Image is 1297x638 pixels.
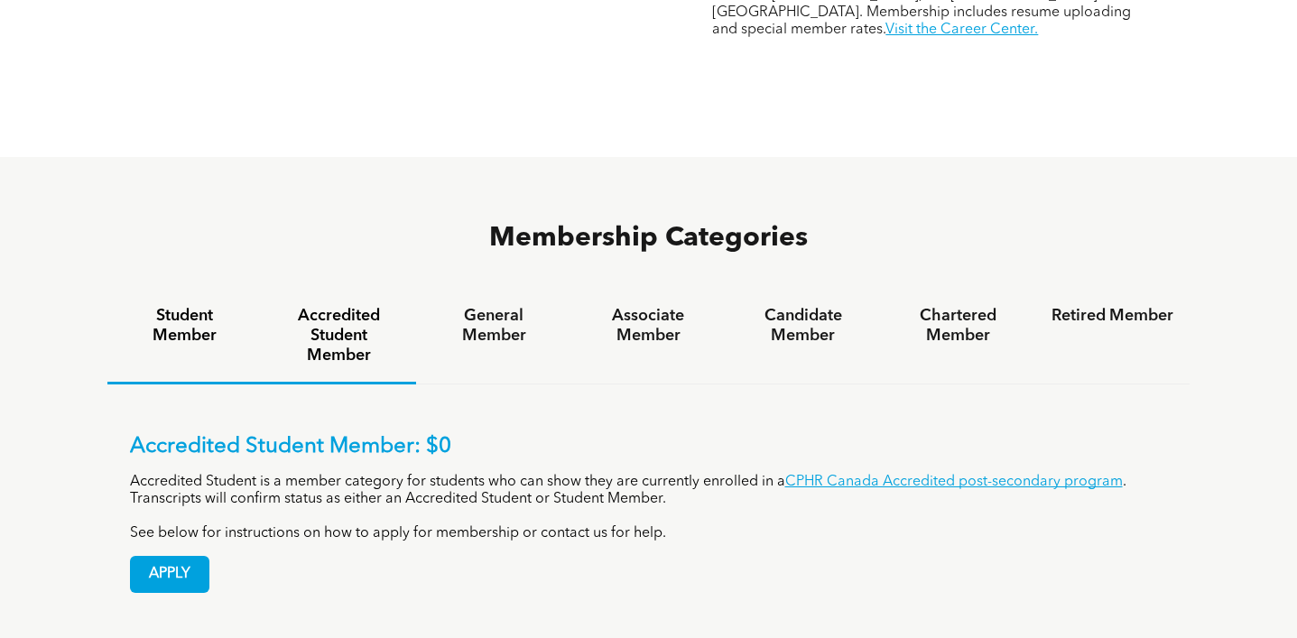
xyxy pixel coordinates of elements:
h4: Candidate Member [742,306,864,346]
a: Visit the Career Center. [885,23,1038,37]
p: Accredited Student Member: $0 [130,434,1168,460]
a: APPLY [130,556,209,593]
h4: General Member [432,306,554,346]
p: See below for instructions on how to apply for membership or contact us for help. [130,525,1168,542]
h4: Student Member [124,306,246,346]
a: CPHR Canada Accredited post-secondary program [785,475,1123,489]
h4: Associate Member [588,306,709,346]
h4: Retired Member [1051,306,1173,326]
span: Membership Categories [489,225,808,252]
p: Accredited Student is a member category for students who can show they are currently enrolled in ... [130,474,1168,508]
span: APPLY [131,557,208,592]
h4: Chartered Member [897,306,1019,346]
h4: Accredited Student Member [278,306,400,365]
